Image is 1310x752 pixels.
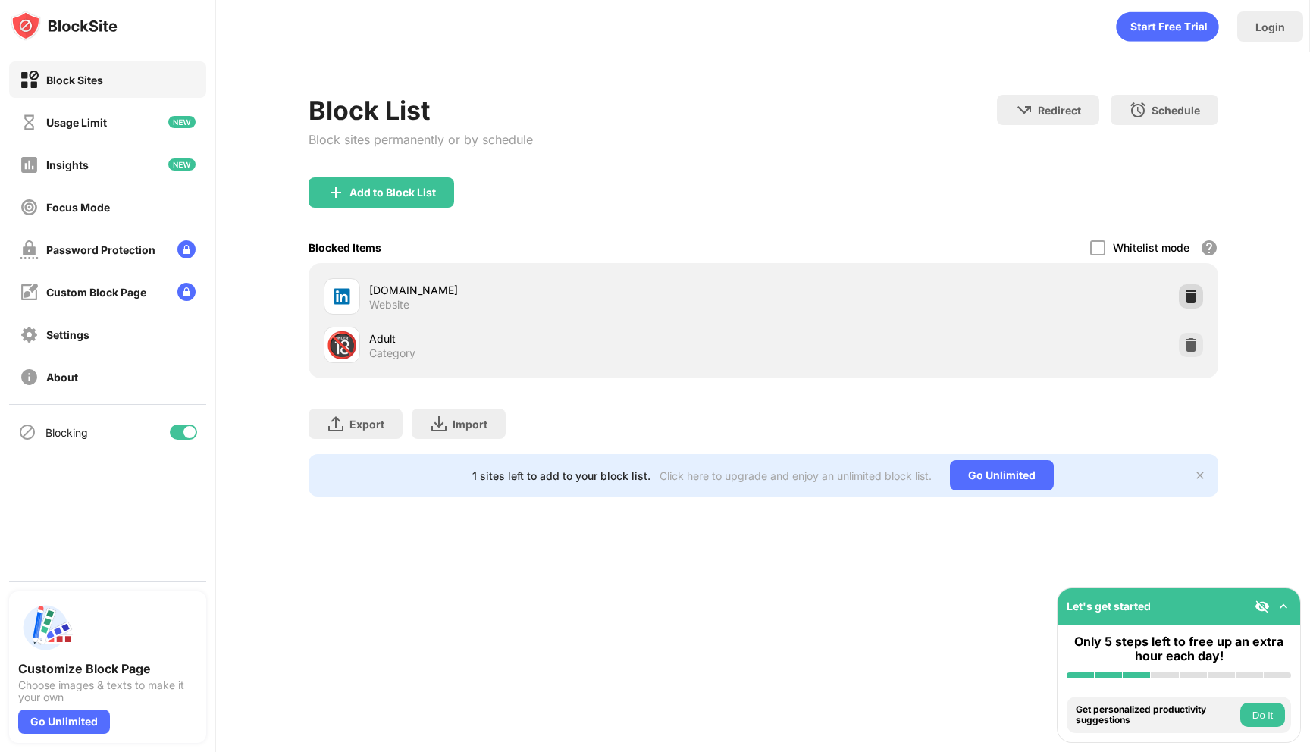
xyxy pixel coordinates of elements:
[1116,11,1219,42] div: animation
[1076,704,1236,726] div: Get personalized productivity suggestions
[1276,599,1291,614] img: omni-setup-toggle.svg
[46,243,155,256] div: Password Protection
[472,469,650,482] div: 1 sites left to add to your block list.
[309,95,533,126] div: Block List
[46,328,89,341] div: Settings
[46,116,107,129] div: Usage Limit
[1194,469,1206,481] img: x-button.svg
[18,710,110,734] div: Go Unlimited
[177,283,196,301] img: lock-menu.svg
[369,331,763,346] div: Adult
[18,423,36,441] img: blocking-icon.svg
[20,240,39,259] img: password-protection-off.svg
[1255,599,1270,614] img: eye-not-visible.svg
[46,201,110,214] div: Focus Mode
[309,132,533,147] div: Block sites permanently or by schedule
[1038,104,1081,117] div: Redirect
[168,116,196,128] img: new-icon.svg
[18,661,197,676] div: Customize Block Page
[660,469,932,482] div: Click here to upgrade and enjoy an unlimited block list.
[20,198,39,217] img: focus-off.svg
[18,600,73,655] img: push-custom-page.svg
[369,298,409,312] div: Website
[20,113,39,132] img: time-usage-off.svg
[46,158,89,171] div: Insights
[349,418,384,431] div: Export
[950,460,1054,490] div: Go Unlimited
[177,240,196,258] img: lock-menu.svg
[1240,703,1285,727] button: Do it
[309,241,381,254] div: Blocked Items
[369,282,763,298] div: [DOMAIN_NAME]
[46,371,78,384] div: About
[1067,600,1151,613] div: Let's get started
[1152,104,1200,117] div: Schedule
[453,418,487,431] div: Import
[1255,20,1285,33] div: Login
[168,158,196,171] img: new-icon.svg
[20,368,39,387] img: about-off.svg
[333,287,351,305] img: favicons
[20,155,39,174] img: insights-off.svg
[369,346,415,360] div: Category
[18,679,197,703] div: Choose images & texts to make it your own
[11,11,118,41] img: logo-blocksite.svg
[20,70,39,89] img: block-on.svg
[1067,634,1291,663] div: Only 5 steps left to free up an extra hour each day!
[46,286,146,299] div: Custom Block Page
[45,426,88,439] div: Blocking
[46,74,103,86] div: Block Sites
[349,186,436,199] div: Add to Block List
[20,283,39,302] img: customize-block-page-off.svg
[1113,241,1189,254] div: Whitelist mode
[20,325,39,344] img: settings-off.svg
[326,330,358,361] div: 🔞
